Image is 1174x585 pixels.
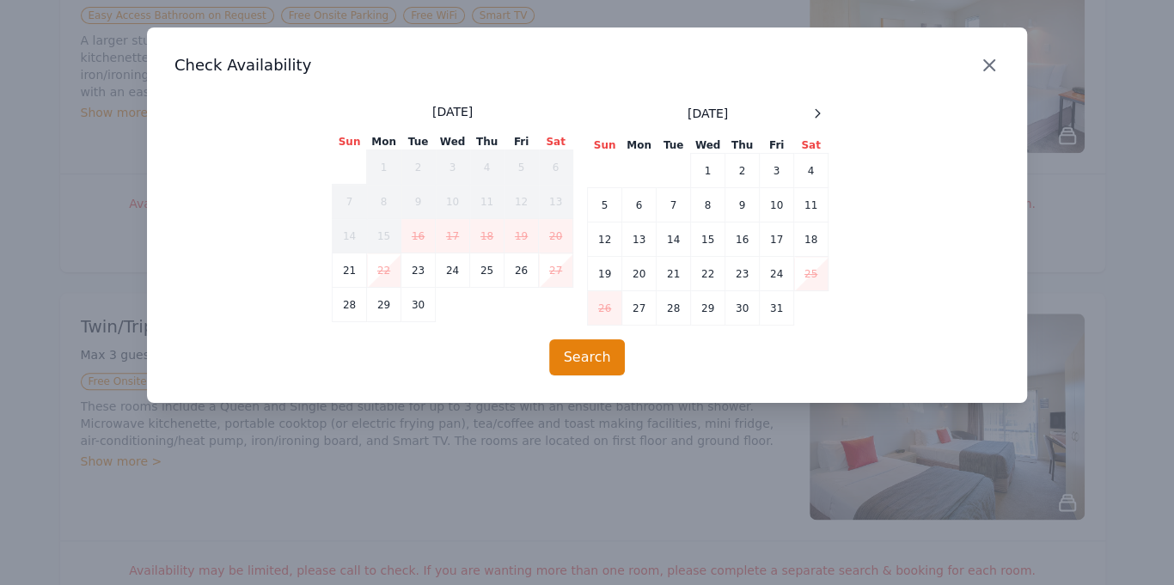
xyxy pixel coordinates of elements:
td: 3 [760,154,794,188]
td: 15 [691,222,725,257]
td: 17 [760,222,794,257]
span: [DATE] [688,105,728,122]
td: 25 [794,257,829,291]
td: 24 [436,253,470,288]
td: 8 [691,188,725,222]
td: 27 [622,291,657,326]
td: 7 [333,185,367,219]
th: Sun [588,137,622,154]
td: 3 [436,150,470,185]
td: 30 [401,288,436,322]
td: 1 [691,154,725,188]
td: 18 [794,222,829,257]
td: 19 [588,257,622,291]
td: 22 [691,257,725,291]
td: 29 [367,288,401,322]
td: 6 [622,188,657,222]
td: 11 [470,185,504,219]
th: Tue [401,134,436,150]
th: Thu [470,134,504,150]
th: Sat [794,137,829,154]
td: 18 [470,219,504,253]
td: 15 [367,219,401,253]
td: 30 [725,291,760,326]
td: 28 [657,291,691,326]
th: Wed [436,134,470,150]
td: 8 [367,185,401,219]
td: 7 [657,188,691,222]
td: 31 [760,291,794,326]
td: 13 [539,185,573,219]
td: 5 [588,188,622,222]
td: 2 [725,154,760,188]
td: 20 [622,257,657,291]
td: 20 [539,219,573,253]
th: Fri [760,137,794,154]
td: 23 [725,257,760,291]
td: 2 [401,150,436,185]
td: 10 [760,188,794,222]
td: 17 [436,219,470,253]
td: 24 [760,257,794,291]
td: 10 [436,185,470,219]
td: 26 [588,291,622,326]
td: 21 [657,257,691,291]
td: 12 [504,185,539,219]
td: 16 [401,219,436,253]
td: 13 [622,222,657,257]
td: 23 [401,253,436,288]
td: 5 [504,150,539,185]
td: 1 [367,150,401,185]
td: 14 [333,219,367,253]
td: 14 [657,222,691,257]
td: 19 [504,219,539,253]
th: Fri [504,134,539,150]
span: [DATE] [432,103,473,120]
td: 4 [470,150,504,185]
td: 11 [794,188,829,222]
th: Sun [333,134,367,150]
td: 6 [539,150,573,185]
h3: Check Availability [174,55,1000,76]
th: Tue [657,137,691,154]
button: Search [549,339,626,375]
td: 28 [333,288,367,322]
td: 12 [588,222,622,257]
td: 16 [725,222,760,257]
th: Sat [539,134,573,150]
td: 26 [504,253,539,288]
td: 9 [401,185,436,219]
td: 25 [470,253,504,288]
td: 27 [539,253,573,288]
td: 9 [725,188,760,222]
th: Thu [725,137,760,154]
td: 29 [691,291,725,326]
th: Mon [622,137,657,154]
td: 22 [367,253,401,288]
td: 21 [333,253,367,288]
th: Wed [691,137,725,154]
td: 4 [794,154,829,188]
th: Mon [367,134,401,150]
